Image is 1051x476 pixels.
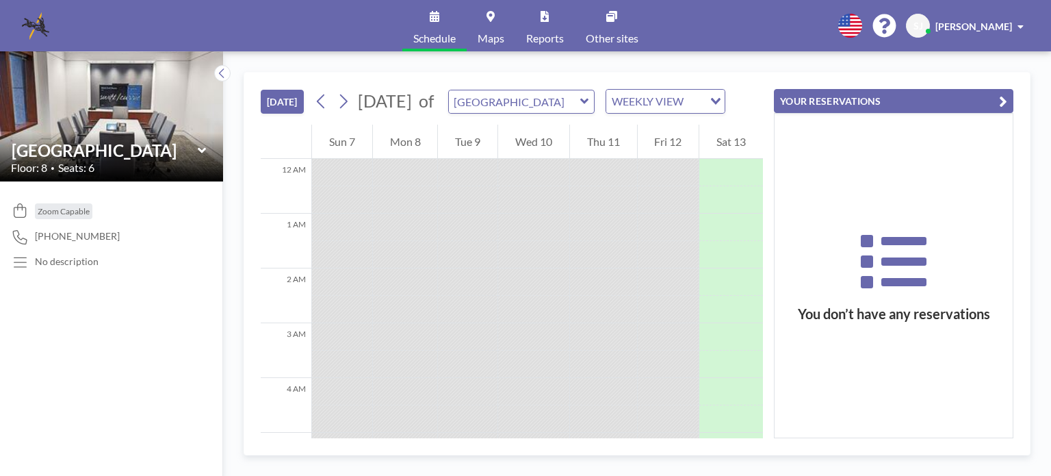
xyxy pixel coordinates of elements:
span: Floor: 8 [11,161,47,175]
span: WEEKLY VIEW [609,92,686,110]
div: Mon 8 [373,125,438,159]
span: Other sites [586,33,638,44]
button: YOUR RESERVATIONS [774,89,1013,113]
div: Sat 13 [699,125,763,159]
div: Fri 12 [638,125,699,159]
img: organization-logo [22,12,49,40]
span: Seats: 6 [58,161,94,175]
div: Tue 9 [438,125,497,159]
div: 12 AM [261,159,311,214]
span: Schedule [413,33,456,44]
span: Zoom Capable [38,206,90,216]
input: West End Room [449,90,580,113]
span: Reports [526,33,564,44]
span: [PHONE_NUMBER] [35,230,120,242]
div: 2 AM [261,268,311,323]
div: Wed 10 [498,125,569,159]
div: Sun 7 [312,125,372,159]
span: Maps [478,33,504,44]
div: Thu 11 [570,125,637,159]
h3: You don’t have any reservations [775,305,1013,323]
div: 4 AM [261,378,311,433]
button: [DATE] [261,90,304,114]
span: • [51,164,55,173]
input: West End Room [12,140,198,160]
span: of [419,90,434,112]
div: 3 AM [261,323,311,378]
div: Search for option [606,90,725,113]
span: [DATE] [358,90,412,111]
input: Search for option [688,92,702,110]
div: No description [35,255,99,268]
div: 1 AM [261,214,311,268]
span: SJ [913,20,923,32]
span: [PERSON_NAME] [935,21,1012,32]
